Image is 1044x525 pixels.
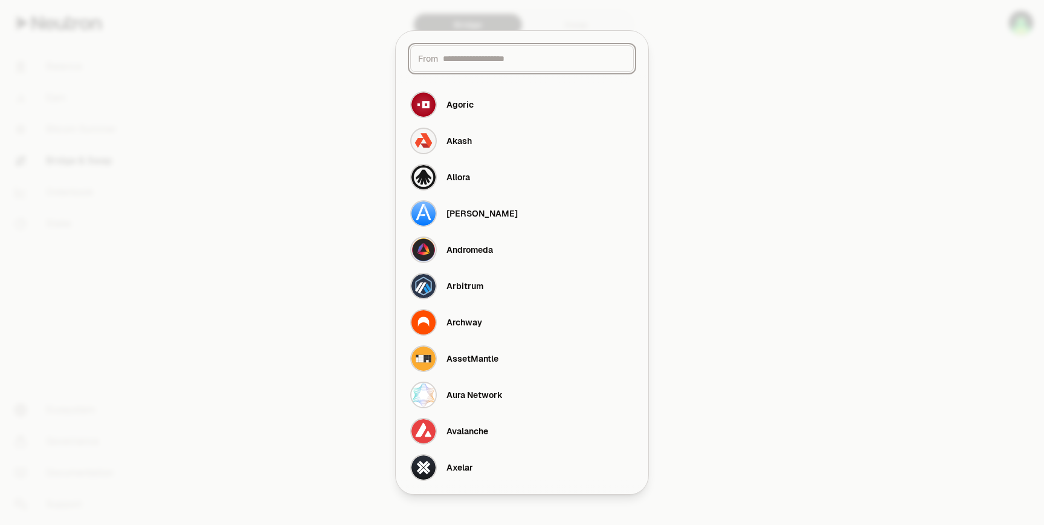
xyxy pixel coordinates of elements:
button: Aura Network LogoAura Network [403,377,641,413]
button: Althea Logo[PERSON_NAME] [403,195,641,232]
button: Akash LogoAkash [403,123,641,159]
img: Aura Network Logo [411,383,436,407]
div: Aura Network [446,389,503,401]
img: Archway Logo [411,310,436,334]
button: Archway LogoArchway [403,304,641,341]
img: Agoric Logo [411,93,436,117]
div: Axelar [446,461,473,474]
button: AssetMantle LogoAssetMantle [403,341,641,377]
img: Babylon Genesis Logo [411,492,436,516]
div: Andromeda [446,244,493,256]
button: Andromeda LogoAndromeda [403,232,641,268]
div: [PERSON_NAME] [446,207,518,220]
img: Axelar Logo [411,455,436,480]
button: Allora LogoAllora [403,159,641,195]
button: Axelar LogoAxelar [403,449,641,486]
img: Akash Logo [411,129,436,153]
button: Arbitrum LogoArbitrum [403,268,641,304]
img: Allora Logo [411,165,436,189]
div: Akash [446,135,472,147]
div: Avalanche [446,425,488,437]
div: AssetMantle [446,353,498,365]
img: Arbitrum Logo [411,274,436,298]
button: Avalanche LogoAvalanche [403,413,641,449]
img: Avalanche Logo [411,419,436,443]
div: Agoric [446,99,474,111]
img: Andromeda Logo [411,238,436,262]
img: Althea Logo [411,201,436,226]
div: Allora [446,171,470,183]
div: Arbitrum [446,280,483,292]
div: Archway [446,316,482,328]
span: From [418,53,438,65]
button: Babylon Genesis Logo [403,486,641,522]
button: Agoric LogoAgoric [403,86,641,123]
img: AssetMantle Logo [411,347,436,371]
